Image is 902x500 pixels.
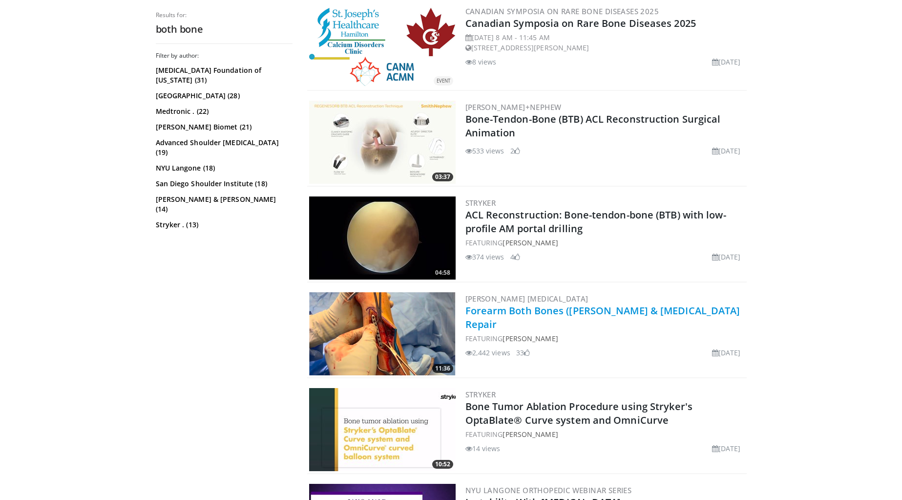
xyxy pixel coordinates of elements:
li: 33 [516,348,530,358]
img: 59b7dea3-8883-45d6-a110-d30c6cb0f321.png.300x170_q85_autocrop_double_scale_upscale_version-0.2.png [309,7,456,86]
a: San Diego Shoulder Institute (18) [156,179,290,189]
a: 11:36 [309,292,456,375]
div: FEATURING [465,238,745,248]
span: 10:52 [432,460,453,469]
a: [PERSON_NAME]+Nephew [465,102,562,112]
a: Bone Tumor Ablation Procedure using Stryker's OptaBlate® Curve system and OmniCurve [465,400,693,427]
a: Advanced Shoulder [MEDICAL_DATA] (19) [156,138,290,157]
img: 0f0d9d51-420c-42d6-ac87-8f76a25ca2f4.300x170_q85_crop-smart_upscale.jpg [309,388,456,471]
small: EVENT [437,78,450,84]
a: 03:37 [309,101,456,184]
span: 04:58 [432,268,453,277]
a: Canadian Symposia on Rare Bone Diseases 2025 [465,6,659,16]
img: 0d01442f-4c3f-4664-ada4-d572f633cabc.png.300x170_q85_crop-smart_upscale.png [309,292,456,375]
a: Stryker [465,390,496,399]
li: [DATE] [712,57,741,67]
div: FEATURING [465,429,745,439]
a: 04:58 [309,196,456,280]
div: FEATURING [465,333,745,344]
span: 03:37 [432,173,453,181]
a: [PERSON_NAME] & [PERSON_NAME] (14) [156,195,290,214]
a: Stryker . (13) [156,220,290,230]
li: [DATE] [712,348,741,358]
h3: Filter by author: [156,52,293,60]
a: Bone-Tendon-Bone (BTB) ACL Reconstruction Surgical Animation [465,112,721,139]
a: NYU Langone Orthopedic Webinar Series [465,485,632,495]
img: e09f47a7-872e-47d0-914e-c0acbbe852df.300x170_q85_crop-smart_upscale.jpg [309,101,456,184]
a: [PERSON_NAME] [MEDICAL_DATA] [465,294,588,304]
li: 14 views [465,443,501,454]
a: 10:52 [309,388,456,471]
li: [DATE] [712,252,741,262]
a: Stryker [465,198,496,208]
li: 2,442 views [465,348,510,358]
div: [DATE] 8 AM - 11:45 AM [STREET_ADDRESS][PERSON_NAME] [465,32,745,53]
a: [PERSON_NAME] [503,334,558,343]
p: Results for: [156,11,293,19]
a: [PERSON_NAME] [503,430,558,439]
a: [GEOGRAPHIC_DATA] (28) [156,91,290,101]
a: NYU Langone (18) [156,163,290,173]
a: EVENT [309,7,456,86]
li: 4 [510,252,520,262]
li: 374 views [465,252,504,262]
a: ACL Reconstruction: Bone-tendon-bone (BTB) with low-profile AM portal drilling [465,208,726,235]
a: Medtronic . (22) [156,107,290,116]
a: [PERSON_NAME] [503,238,558,247]
img: 78fc7ad7-5db7-45e0-8a2f-6e370d7522f6.300x170_q85_crop-smart_upscale.jpg [309,196,456,280]
li: [DATE] [712,443,741,454]
a: [MEDICAL_DATA] Foundation of [US_STATE] (31) [156,65,290,85]
span: 11:36 [432,364,453,373]
li: 2 [510,146,520,156]
li: 533 views [465,146,504,156]
li: 8 views [465,57,497,67]
a: [PERSON_NAME] Biomet (21) [156,122,290,132]
h2: both bone [156,23,293,36]
a: Forearm Both Bones ([PERSON_NAME] & [MEDICAL_DATA] Repair [465,304,740,331]
li: [DATE] [712,146,741,156]
a: Canadian Symposia on Rare Bone Diseases 2025 [465,17,696,30]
